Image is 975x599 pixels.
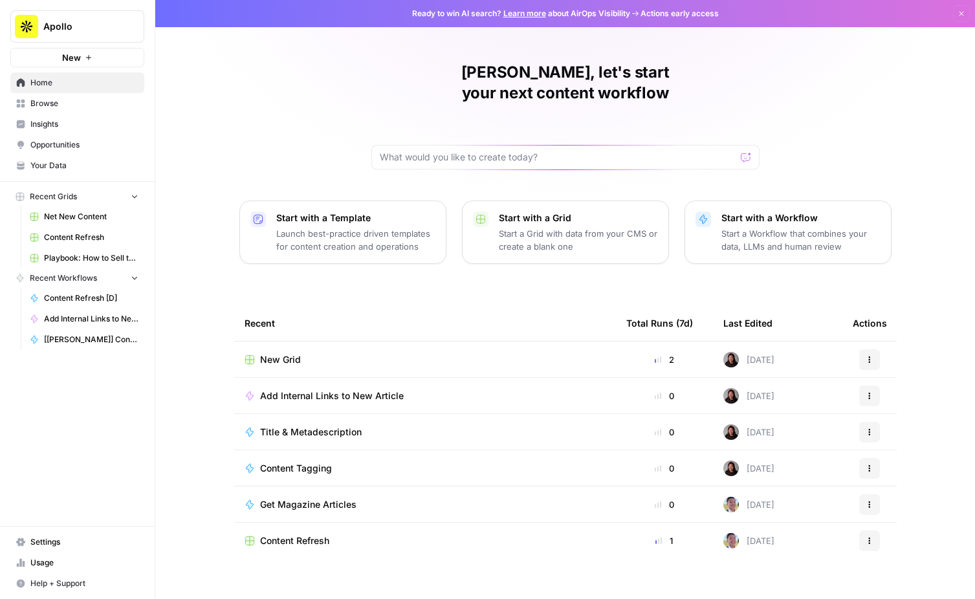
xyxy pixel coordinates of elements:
[30,98,138,109] span: Browse
[30,191,77,202] span: Recent Grids
[10,114,144,135] a: Insights
[260,426,362,439] span: Title & Metadescription
[245,462,606,475] a: Content Tagging
[853,305,887,341] div: Actions
[641,8,719,19] span: Actions early access
[723,424,774,440] div: [DATE]
[30,139,138,151] span: Opportunities
[462,201,669,264] button: Start with a GridStart a Grid with data from your CMS or create a blank one
[15,15,38,38] img: Apollo Logo
[260,534,329,547] span: Content Refresh
[10,532,144,552] a: Settings
[721,212,881,224] p: Start with a Workflow
[723,352,739,367] img: t54em4zyhpkpb9risjrjfadf14w3
[24,309,144,329] a: Add Internal Links to New Article
[44,211,138,223] span: Net New Content
[276,212,435,224] p: Start with a Template
[723,461,739,476] img: t54em4zyhpkpb9risjrjfadf14w3
[24,227,144,248] a: Content Refresh
[723,424,739,440] img: t54em4zyhpkpb9risjrjfadf14w3
[721,227,881,253] p: Start a Workflow that combines your data, LLMs and human review
[30,160,138,171] span: Your Data
[371,62,760,103] h1: [PERSON_NAME], let's start your next content workflow
[685,201,892,264] button: Start with a WorkflowStart a Workflow that combines your data, LLMs and human review
[10,93,144,114] a: Browse
[44,292,138,304] span: Content Refresh [D]
[503,8,546,18] a: Learn more
[626,462,703,475] div: 0
[260,462,332,475] span: Content Tagging
[245,353,606,366] a: New Grid
[10,155,144,176] a: Your Data
[626,426,703,439] div: 0
[723,352,774,367] div: [DATE]
[10,187,144,206] button: Recent Grids
[245,305,606,341] div: Recent
[626,353,703,366] div: 2
[24,288,144,309] a: Content Refresh [D]
[626,305,693,341] div: Total Runs (7d)
[245,389,606,402] a: Add Internal Links to New Article
[24,248,144,268] a: Playbook: How to Sell to "X" Leads Grid
[380,151,736,164] input: What would you like to create today?
[44,252,138,264] span: Playbook: How to Sell to "X" Leads Grid
[10,552,144,573] a: Usage
[24,329,144,350] a: [[PERSON_NAME]] Content Refresh
[626,534,703,547] div: 1
[10,48,144,67] button: New
[24,206,144,227] a: Net New Content
[10,268,144,288] button: Recent Workflows
[43,20,122,33] span: Apollo
[723,461,774,476] div: [DATE]
[62,51,81,64] span: New
[260,353,301,366] span: New Grid
[723,497,739,512] img: 99f2gcj60tl1tjps57nny4cf0tt1
[276,227,435,253] p: Launch best-practice driven templates for content creation and operations
[30,578,138,589] span: Help + Support
[44,334,138,345] span: [[PERSON_NAME]] Content Refresh
[245,498,606,511] a: Get Magazine Articles
[499,227,658,253] p: Start a Grid with data from your CMS or create a blank one
[30,118,138,130] span: Insights
[245,426,606,439] a: Title & Metadescription
[239,201,446,264] button: Start with a TemplateLaunch best-practice driven templates for content creation and operations
[723,533,739,549] img: 99f2gcj60tl1tjps57nny4cf0tt1
[10,72,144,93] a: Home
[30,536,138,548] span: Settings
[30,272,97,284] span: Recent Workflows
[260,498,356,511] span: Get Magazine Articles
[10,10,144,43] button: Workspace: Apollo
[30,77,138,89] span: Home
[723,305,772,341] div: Last Edited
[723,533,774,549] div: [DATE]
[245,534,606,547] a: Content Refresh
[30,557,138,569] span: Usage
[499,212,658,224] p: Start with a Grid
[260,389,404,402] span: Add Internal Links to New Article
[723,388,739,404] img: t54em4zyhpkpb9risjrjfadf14w3
[44,313,138,325] span: Add Internal Links to New Article
[412,8,630,19] span: Ready to win AI search? about AirOps Visibility
[44,232,138,243] span: Content Refresh
[626,389,703,402] div: 0
[723,497,774,512] div: [DATE]
[723,388,774,404] div: [DATE]
[626,498,703,511] div: 0
[10,135,144,155] a: Opportunities
[10,573,144,594] button: Help + Support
